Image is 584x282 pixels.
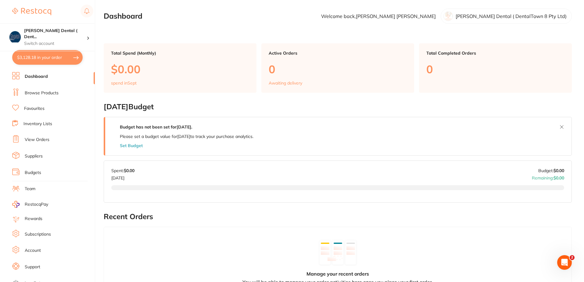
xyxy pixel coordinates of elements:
[269,51,407,56] p: Active Orders
[12,201,20,208] img: RestocqPay
[24,41,87,47] p: Switch account
[24,28,87,40] h4: Singleton Dental ( DentalTown 8 Pty Ltd)
[456,13,567,19] p: [PERSON_NAME] Dental ( DentalTown 8 Pty Ltd)
[25,153,43,159] a: Suppliers
[25,216,42,222] a: Rewards
[104,12,142,20] h2: Dashboard
[120,134,253,139] p: Please set a budget value for [DATE] to track your purchase analytics.
[111,168,134,173] p: Spent:
[269,81,302,85] p: Awaiting delivery
[306,271,369,277] h4: Manage your recent orders
[111,173,134,180] p: [DATE]
[538,168,564,173] p: Budget:
[25,137,49,143] a: View Orders
[426,51,564,56] p: Total Completed Orders
[25,264,40,270] a: Support
[532,173,564,180] p: Remaining:
[24,106,45,112] a: Favourites
[111,63,249,75] p: $0.00
[426,63,564,75] p: 0
[9,31,21,42] img: Singleton Dental ( DentalTown 8 Pty Ltd)
[554,175,564,181] strong: $0.00
[12,5,51,19] a: Restocq Logo
[12,201,48,208] a: RestocqPay
[557,255,572,270] iframe: Intercom live chat
[261,43,414,93] a: Active Orders0Awaiting delivery
[104,43,256,93] a: Total Spend (Monthly)$0.00spend inSept
[120,124,192,130] strong: Budget has not been set for [DATE] .
[554,168,564,173] strong: $0.00
[25,90,59,96] a: Browse Products
[419,43,572,93] a: Total Completed Orders0
[25,186,35,192] a: Team
[104,103,572,111] h2: [DATE] Budget
[104,212,572,221] h2: Recent Orders
[23,121,52,127] a: Inventory Lists
[120,143,143,148] button: Set Budget
[124,168,134,173] strong: $0.00
[12,50,83,65] button: $3,128.18 in your order
[111,51,249,56] p: Total Spend (Monthly)
[25,201,48,208] span: RestocqPay
[25,248,41,254] a: Account
[570,255,575,260] span: 2
[25,170,41,176] a: Budgets
[12,8,51,15] img: Restocq Logo
[269,63,407,75] p: 0
[321,13,436,19] p: Welcome back, [PERSON_NAME] [PERSON_NAME]
[111,81,137,85] p: spend in Sept
[25,231,51,237] a: Subscriptions
[25,74,48,80] a: Dashboard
